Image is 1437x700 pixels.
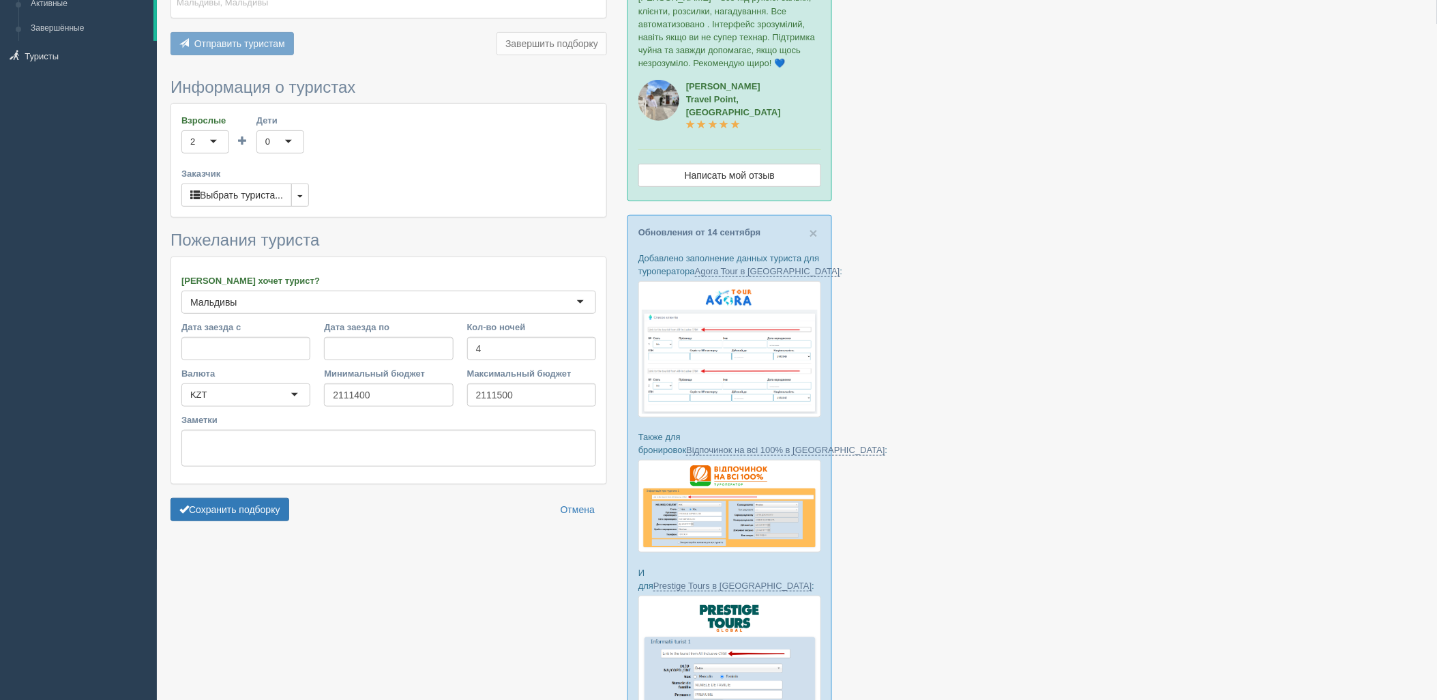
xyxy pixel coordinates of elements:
label: Заметки [181,413,596,426]
label: Валюта [181,367,310,380]
label: Взрослые [181,114,229,127]
label: Дата заезда с [181,321,310,334]
label: Дети [256,114,304,127]
p: Добавлено заполнение данных туриста для туроператора : [638,252,821,278]
label: Дата заезда по [324,321,453,334]
a: Agora Tour в [GEOGRAPHIC_DATA] [695,266,840,277]
label: Максимальный бюджет [467,367,596,380]
label: [PERSON_NAME] хочет турист? [181,274,596,287]
p: И для : [638,566,821,592]
a: Обновления от 14 сентября [638,227,760,237]
span: × [810,225,818,241]
button: Отправить туристам [171,32,294,55]
a: Відпочинок на всі 100% в [GEOGRAPHIC_DATA] [686,445,885,456]
div: 2 [190,135,195,149]
label: Кол-во ночей [467,321,596,334]
button: Close [810,226,818,240]
a: Отмена [552,498,604,521]
a: Написать мой отзыв [638,164,821,187]
button: Выбрать туриста... [181,184,292,207]
a: [PERSON_NAME]Travel Point, [GEOGRAPHIC_DATA] [686,81,781,130]
div: Мальдивы [190,295,237,309]
button: Сохранить подборку [171,498,289,521]
div: KZT [190,388,207,402]
button: Завершить подборку [497,32,607,55]
span: Отправить туристам [194,38,285,49]
label: Заказчик [181,167,596,180]
h3: Информация о туристах [171,78,607,96]
div: 0 [265,135,270,149]
a: Prestige Tours в [GEOGRAPHIC_DATA] [653,581,812,592]
p: Также для бронировок : [638,431,821,456]
img: agora-tour-%D1%84%D0%BE%D1%80%D0%BC%D0%B0-%D0%B1%D1%80%D0%BE%D0%BD%D1%8E%D0%B2%D0%B0%D0%BD%D0%BD%... [638,281,821,418]
input: 7-10 или 7,10,14 [467,337,596,360]
a: Завершённые [25,16,153,41]
span: Пожелания туриста [171,231,319,249]
img: otdihnavse100--%D1%84%D0%BE%D1%80%D0%BC%D0%B0-%D0%B1%D1%80%D0%BE%D0%BD%D0%B8%D1%80%D0%BE%D0%B2%D0... [638,460,821,553]
label: Минимальный бюджет [324,367,453,380]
